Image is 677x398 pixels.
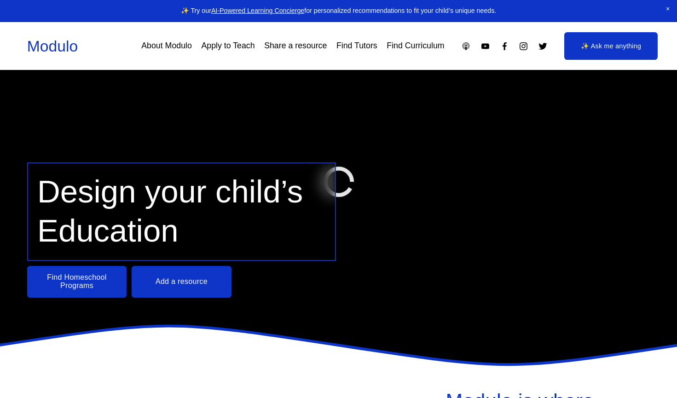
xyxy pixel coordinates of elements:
a: Modulo [27,38,78,55]
span: Design your child’s Education [37,174,312,248]
a: Facebook [500,41,509,51]
a: Apply to Teach [201,38,255,55]
a: Share a resource [264,38,327,55]
a: Find Homeschool Programs [27,266,127,298]
a: AI-Powered Learning Concierge [211,7,304,14]
a: Add a resource [132,266,231,298]
a: Apple Podcasts [461,41,471,51]
a: ✨ Ask me anything [564,32,657,60]
a: Instagram [519,41,528,51]
a: Find Tutors [336,38,377,55]
a: About Modulo [141,38,192,55]
a: Twitter [538,41,548,51]
a: Find Curriculum [387,38,444,55]
a: YouTube [480,41,490,51]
